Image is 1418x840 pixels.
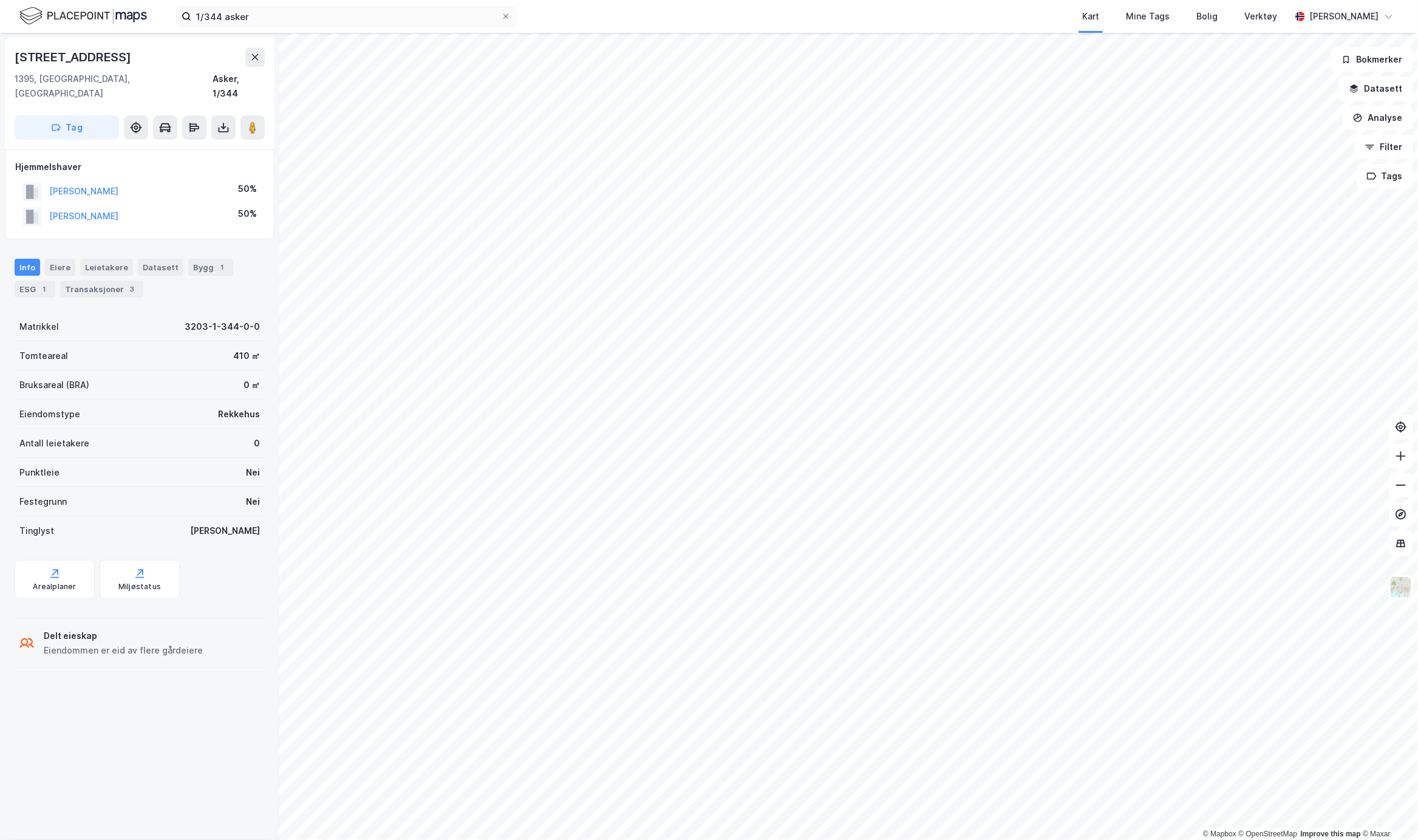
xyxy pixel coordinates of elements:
[1239,830,1298,838] a: OpenStreetMap
[15,47,134,67] div: [STREET_ADDRESS]
[44,643,203,658] div: Eiendommen er eid av flere gårdeiere
[1196,9,1218,24] div: Bolig
[246,494,260,509] div: Nei
[19,5,147,27] img: logo.f888ab2527a4732fd821a326f86c7f29.svg
[246,465,260,480] div: Nei
[238,207,257,221] div: 50%
[15,115,119,140] button: Tag
[19,524,54,538] div: Tinglyst
[126,283,138,295] div: 3
[45,259,75,276] div: Eiere
[1357,164,1413,188] button: Tags
[191,7,501,26] input: Søk på adresse, matrikkel, gårdeiere, leietakere eller personer
[80,259,133,276] div: Leietakere
[15,160,264,174] div: Hjemmelshaver
[254,436,260,451] div: 0
[44,629,203,643] div: Delt eieskap
[190,524,260,538] div: [PERSON_NAME]
[60,281,143,298] div: Transaksjoner
[1357,782,1418,840] div: Kontrollprogram for chat
[15,259,40,276] div: Info
[238,182,257,196] div: 50%
[15,281,55,298] div: ESG
[1203,830,1236,838] a: Mapbox
[1343,106,1413,130] button: Analyse
[1082,9,1099,24] div: Kart
[185,319,260,334] div: 3203-1-344-0-0
[1310,9,1379,24] div: [PERSON_NAME]
[19,436,89,451] div: Antall leietakere
[188,259,233,276] div: Bygg
[33,582,76,592] div: Arealplaner
[1126,9,1170,24] div: Mine Tags
[19,378,89,392] div: Bruksareal (BRA)
[1357,782,1418,840] iframe: Chat Widget
[15,72,213,101] div: 1395, [GEOGRAPHIC_DATA], [GEOGRAPHIC_DATA]
[1301,830,1361,838] a: Improve this map
[19,494,67,509] div: Festegrunn
[1331,47,1413,72] button: Bokmerker
[233,349,260,363] div: 410 ㎡
[38,283,50,295] div: 1
[1355,135,1413,159] button: Filter
[1339,77,1413,101] button: Datasett
[218,407,260,422] div: Rekkehus
[19,407,80,422] div: Eiendomstype
[19,349,68,363] div: Tomteareal
[213,72,265,101] div: Asker, 1/344
[216,261,228,273] div: 1
[1389,576,1413,599] img: Z
[19,319,59,334] div: Matrikkel
[19,465,60,480] div: Punktleie
[138,259,183,276] div: Datasett
[244,378,260,392] div: 0 ㎡
[118,582,161,592] div: Miljøstatus
[1244,9,1277,24] div: Verktøy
